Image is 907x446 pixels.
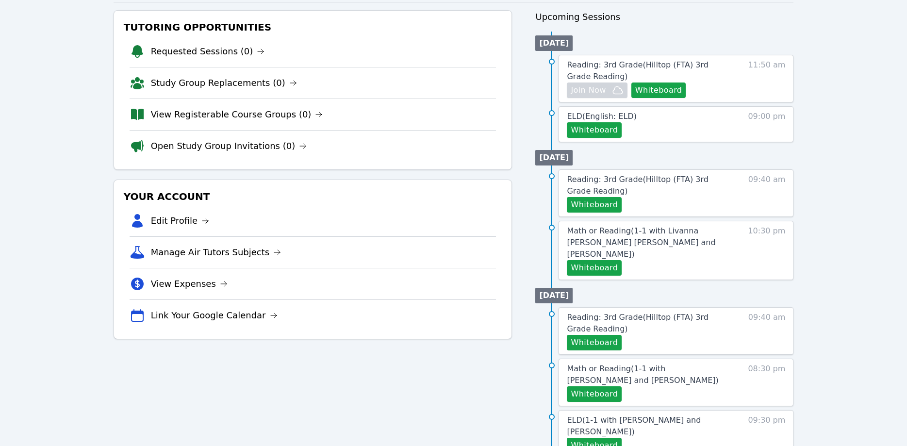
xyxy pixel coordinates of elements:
[122,188,504,205] h3: Your Account
[567,226,715,259] span: Math or Reading ( 1-1 with Livanna [PERSON_NAME] [PERSON_NAME] and [PERSON_NAME] )
[151,108,323,121] a: View Registerable Course Groups (0)
[151,214,210,228] a: Edit Profile
[748,225,785,276] span: 10:30 pm
[151,45,265,58] a: Requested Sessions (0)
[567,175,708,196] span: Reading: 3rd Grade ( Hilltop (FTA) 3rd Grade Reading )
[567,174,730,197] a: Reading: 3rd Grade(Hilltop (FTA) 3rd Grade Reading)
[748,363,785,402] span: 08:30 pm
[122,18,504,36] h3: Tutoring Opportunities
[535,150,573,165] li: [DATE]
[151,309,278,322] a: Link Your Google Calendar
[567,363,730,386] a: Math or Reading(1-1 with [PERSON_NAME] and [PERSON_NAME])
[567,260,622,276] button: Whiteboard
[748,59,786,98] span: 11:50 am
[151,246,281,259] a: Manage Air Tutors Subjects
[151,277,228,291] a: View Expenses
[567,335,622,350] button: Whiteboard
[748,111,785,138] span: 09:00 pm
[567,386,622,402] button: Whiteboard
[571,84,606,96] span: Join Now
[567,312,730,335] a: Reading: 3rd Grade(Hilltop (FTA) 3rd Grade Reading)
[748,312,786,350] span: 09:40 am
[567,415,701,436] span: ELD ( 1-1 with [PERSON_NAME] and [PERSON_NAME] )
[567,59,730,83] a: Reading: 3rd Grade(Hilltop (FTA) 3rd Grade Reading)
[567,122,622,138] button: Whiteboard
[631,83,686,98] button: Whiteboard
[567,112,636,121] span: ELD ( English: ELD )
[567,313,708,333] span: Reading: 3rd Grade ( Hilltop (FTA) 3rd Grade Reading )
[567,197,622,213] button: Whiteboard
[535,288,573,303] li: [DATE]
[567,414,730,438] a: ELD(1-1 with [PERSON_NAME] and [PERSON_NAME])
[151,139,307,153] a: Open Study Group Invitations (0)
[535,35,573,51] li: [DATE]
[567,111,636,122] a: ELD(English: ELD)
[748,174,786,213] span: 09:40 am
[567,364,718,385] span: Math or Reading ( 1-1 with [PERSON_NAME] and [PERSON_NAME] )
[151,76,297,90] a: Study Group Replacements (0)
[567,225,730,260] a: Math or Reading(1-1 with Livanna [PERSON_NAME] [PERSON_NAME] and [PERSON_NAME])
[567,83,627,98] button: Join Now
[567,60,708,81] span: Reading: 3rd Grade ( Hilltop (FTA) 3rd Grade Reading )
[535,10,793,24] h3: Upcoming Sessions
